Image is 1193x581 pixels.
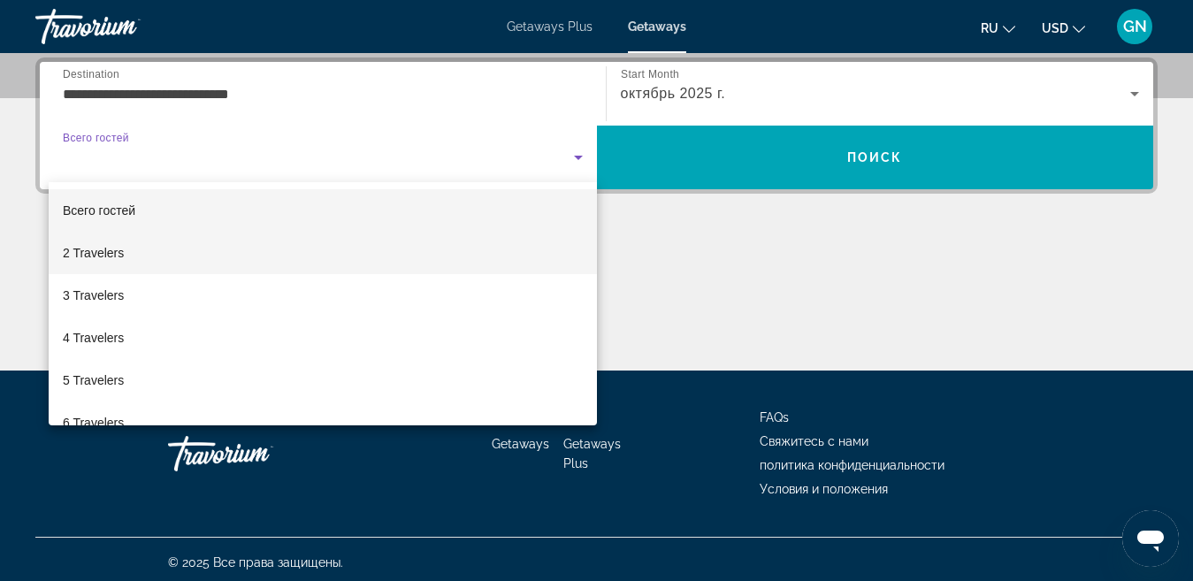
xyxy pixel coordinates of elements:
span: 5 Travelers [63,370,124,391]
span: Всего гостей [63,203,135,218]
span: 2 Travelers [63,242,124,264]
span: 3 Travelers [63,285,124,306]
span: 4 Travelers [63,327,124,348]
span: 6 Travelers [63,412,124,433]
iframe: Кнопка запуска окна обмена сообщениями [1122,510,1179,567]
